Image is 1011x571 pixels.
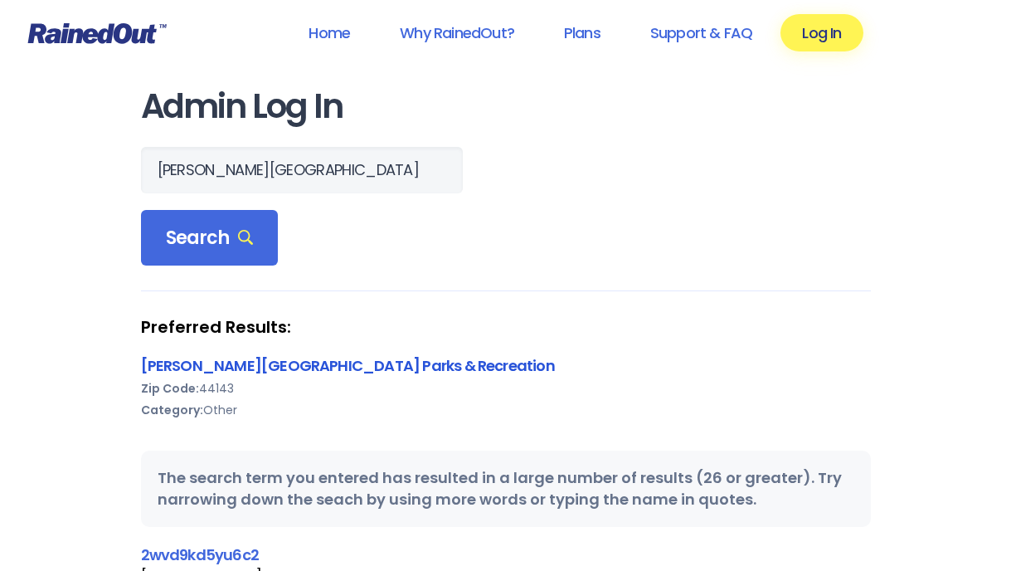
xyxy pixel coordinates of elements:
[780,14,863,51] a: Log In
[378,14,536,51] a: Why RainedOut?
[141,399,871,421] div: Other
[629,14,774,51] a: Support & FAQ
[141,544,259,565] a: 2wvd9kd5yu6c2
[141,355,555,376] a: [PERSON_NAME][GEOGRAPHIC_DATA] Parks & Recreation
[141,210,279,266] div: Search
[287,14,372,51] a: Home
[141,402,203,418] b: Category:
[542,14,622,51] a: Plans
[141,354,871,377] div: [PERSON_NAME][GEOGRAPHIC_DATA] Parks & Recreation
[166,227,254,250] span: Search
[141,378,871,399] div: 44143
[141,544,871,566] div: 2wvd9kd5yu6c2
[141,451,871,527] div: The search term you entered has resulted in a large number of results (26 or greater). Try narrow...
[141,316,871,338] strong: Preferred Results:
[141,88,871,125] h1: Admin Log In
[141,147,463,193] input: Search Orgs…
[141,380,199,397] b: Zip Code:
